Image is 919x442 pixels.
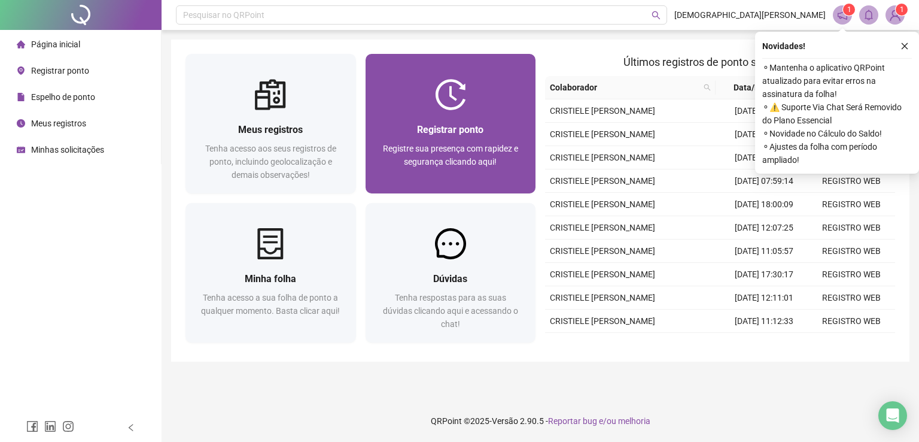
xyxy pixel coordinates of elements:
[900,5,904,14] span: 1
[185,203,356,343] a: Minha folhaTenha acesso a sua folha de ponto a qualquer momento. Basta clicar aqui!
[31,66,89,75] span: Registrar ponto
[762,127,912,140] span: ⚬ Novidade no Cálculo do Saldo!
[720,193,808,216] td: [DATE] 18:00:09
[900,42,909,50] span: close
[550,199,655,209] span: CRISTIELE [PERSON_NAME]
[808,333,895,356] td: REGISTRO WEB
[17,119,25,128] span: clock-circle
[762,40,805,53] span: Novidades !
[704,84,711,91] span: search
[808,240,895,263] td: REGISTRO WEB
[896,4,908,16] sup: Atualize o seu contato no menu Meus Dados
[127,423,135,432] span: left
[623,56,817,68] span: Últimos registros de ponto sincronizados
[674,8,826,22] span: [DEMOGRAPHIC_DATA][PERSON_NAME]
[31,40,80,49] span: Página inicial
[720,99,808,123] td: [DATE] 18:00:05
[17,40,25,49] span: home
[550,176,655,186] span: CRISTIELE [PERSON_NAME]
[26,420,38,432] span: facebook
[720,263,808,286] td: [DATE] 17:30:17
[716,76,801,99] th: Data/Hora
[720,123,808,146] td: [DATE] 12:07:38
[548,416,650,426] span: Reportar bug e/ou melhoria
[550,270,655,279] span: CRISTIELE [PERSON_NAME]
[808,169,895,193] td: REGISTRO WEB
[550,223,655,232] span: CRISTIELE [PERSON_NAME]
[701,78,713,96] span: search
[720,146,808,169] td: [DATE] 11:07:58
[837,10,848,20] span: notification
[550,246,655,256] span: CRISTIELE [PERSON_NAME]
[808,193,895,216] td: REGISTRO WEB
[245,273,296,284] span: Minha folha
[185,54,356,193] a: Meus registrosTenha acesso aos seus registros de ponto, incluindo geolocalização e demais observa...
[383,293,518,329] span: Tenha respostas para as suas dúvidas clicando aqui e acessando o chat!
[808,286,895,310] td: REGISTRO WEB
[366,203,536,343] a: DúvidasTenha respostas para as suas dúvidas clicando aqui e acessando o chat!
[44,420,56,432] span: linkedin
[383,144,518,166] span: Registre sua presença com rapidez e segurança clicando aqui!
[31,92,95,102] span: Espelho de ponto
[550,129,655,139] span: CRISTIELE [PERSON_NAME]
[720,240,808,263] td: [DATE] 11:05:57
[878,401,907,430] div: Open Intercom Messenger
[550,293,655,302] span: CRISTIELE [PERSON_NAME]
[863,10,874,20] span: bell
[17,93,25,101] span: file
[201,293,340,316] span: Tenha acesso a sua folha de ponto a qualquer momento. Basta clicar aqui!
[31,119,86,128] span: Meus registros
[550,106,655,116] span: CRISTIELE [PERSON_NAME]
[720,333,808,356] td: [DATE] 07:58:49
[720,216,808,240] td: [DATE] 12:07:25
[808,263,895,286] td: REGISTRO WEB
[762,101,912,127] span: ⚬ ⚠️ Suporte Via Chat Será Removido do Plano Essencial
[762,61,912,101] span: ⚬ Mantenha o aplicativo QRPoint atualizado para evitar erros na assinatura da folha!
[433,273,467,284] span: Dúvidas
[17,66,25,75] span: environment
[808,216,895,240] td: REGISTRO WEB
[652,11,661,20] span: search
[720,81,786,94] span: Data/Hora
[550,81,699,94] span: Colaborador
[238,124,303,135] span: Meus registros
[417,124,483,135] span: Registrar ponto
[366,54,536,193] a: Registrar pontoRegistre sua presença com rapidez e segurança clicando aqui!
[808,310,895,333] td: REGISTRO WEB
[762,140,912,166] span: ⚬ Ajustes da folha com período ampliado!
[162,400,919,442] footer: QRPoint © 2025 - 2.90.5 -
[550,153,655,162] span: CRISTIELE [PERSON_NAME]
[720,310,808,333] td: [DATE] 11:12:33
[720,169,808,193] td: [DATE] 07:59:14
[492,416,518,426] span: Versão
[205,144,336,180] span: Tenha acesso aos seus registros de ponto, incluindo geolocalização e demais observações!
[62,420,74,432] span: instagram
[720,286,808,310] td: [DATE] 12:11:01
[847,5,851,14] span: 1
[550,316,655,326] span: CRISTIELE [PERSON_NAME]
[31,145,104,155] span: Minhas solicitações
[17,146,25,154] span: schedule
[886,6,904,24] img: 89786
[843,4,855,16] sup: 1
